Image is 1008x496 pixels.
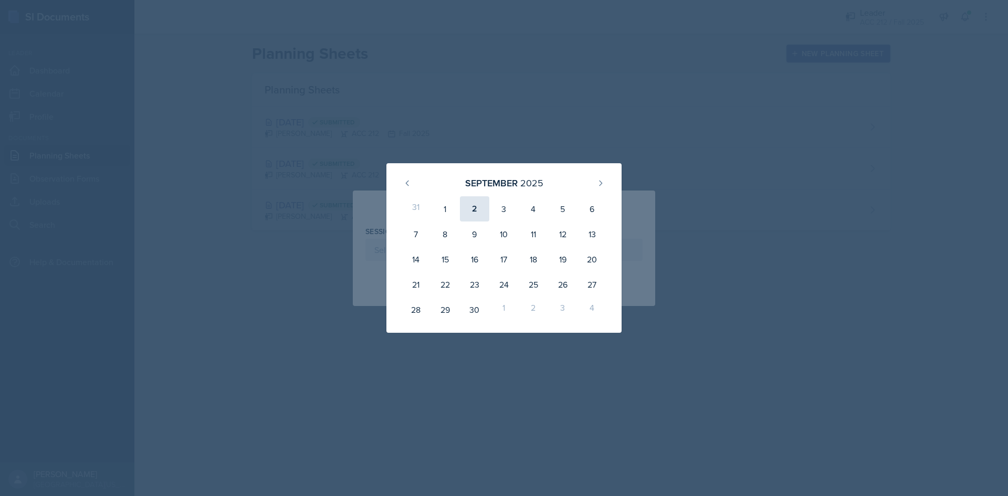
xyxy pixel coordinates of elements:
[489,272,519,297] div: 24
[401,247,430,272] div: 14
[489,297,519,322] div: 1
[548,221,577,247] div: 12
[401,221,430,247] div: 7
[401,196,430,221] div: 31
[577,196,607,221] div: 6
[577,272,607,297] div: 27
[489,196,519,221] div: 3
[519,221,548,247] div: 11
[548,272,577,297] div: 26
[460,196,489,221] div: 2
[465,176,518,190] div: September
[520,176,543,190] div: 2025
[519,297,548,322] div: 2
[489,221,519,247] div: 10
[519,247,548,272] div: 18
[519,272,548,297] div: 25
[489,247,519,272] div: 17
[577,221,607,247] div: 13
[460,297,489,322] div: 30
[401,297,430,322] div: 28
[401,272,430,297] div: 21
[430,272,460,297] div: 22
[548,247,577,272] div: 19
[430,221,460,247] div: 8
[548,196,577,221] div: 5
[460,247,489,272] div: 16
[460,221,489,247] div: 9
[430,297,460,322] div: 29
[430,247,460,272] div: 15
[430,196,460,221] div: 1
[519,196,548,221] div: 4
[460,272,489,297] div: 23
[548,297,577,322] div: 3
[577,247,607,272] div: 20
[577,297,607,322] div: 4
